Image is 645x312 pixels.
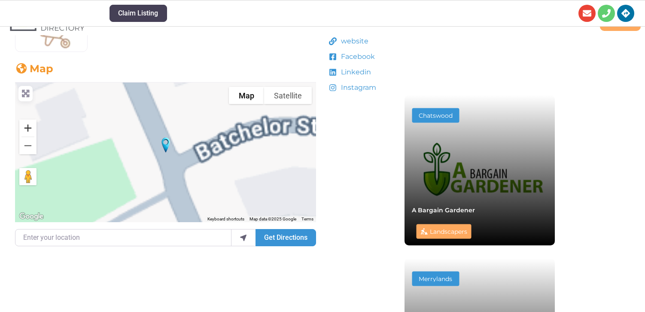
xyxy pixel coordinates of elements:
input: Enter your location [15,229,231,246]
a: Landscapers [430,227,467,235]
button: Show street map [229,87,264,104]
button: Get Directions [256,229,316,246]
button: Show satellite imagery [264,87,312,104]
a: Open this area in Google Maps (opens a new window) [17,211,46,222]
button: Zoom out [19,137,37,154]
div: Merrylands [416,275,455,281]
span: Map data ©2025 Google [249,217,296,221]
div: Chatswood [416,112,455,118]
button: Claim Listing [110,5,167,22]
a: Map [15,62,53,75]
span: Instagram [339,83,376,93]
img: Google [17,211,46,222]
button: Zoom in [19,119,37,137]
span: website [339,36,368,46]
a: A Bargain Gardener [412,206,475,214]
a: Terms (opens in new tab) [301,217,313,221]
span: Linkedin [339,67,371,77]
button: Keyboard shortcuts [207,216,244,222]
button: Drag Pegman onto the map to open Street View [19,168,37,185]
span: Facebook [339,52,375,62]
div: use my location [231,229,256,246]
div: At Home Landscape Pty Ltd [158,134,173,156]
